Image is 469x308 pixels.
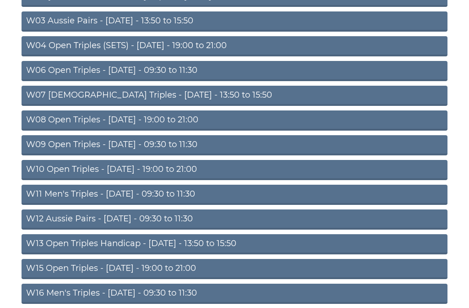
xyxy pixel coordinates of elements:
a: W11 Men's Triples - [DATE] - 09:30 to 11:30 [22,185,447,205]
a: W07 [DEMOGRAPHIC_DATA] Triples - [DATE] - 13:50 to 15:50 [22,86,447,106]
a: W12 Aussie Pairs - [DATE] - 09:30 to 11:30 [22,209,447,230]
a: W06 Open Triples - [DATE] - 09:30 to 11:30 [22,61,447,81]
a: W04 Open Triples (SETS) - [DATE] - 19:00 to 21:00 [22,36,447,56]
a: W13 Open Triples Handicap - [DATE] - 13:50 to 15:50 [22,234,447,254]
a: W03 Aussie Pairs - [DATE] - 13:50 to 15:50 [22,11,447,32]
a: W09 Open Triples - [DATE] - 09:30 to 11:30 [22,135,447,155]
a: W16 Men's Triples - [DATE] - 09:30 to 11:30 [22,284,447,304]
a: W10 Open Triples - [DATE] - 19:00 to 21:00 [22,160,447,180]
a: W15 Open Triples - [DATE] - 19:00 to 21:00 [22,259,447,279]
a: W08 Open Triples - [DATE] - 19:00 to 21:00 [22,110,447,131]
